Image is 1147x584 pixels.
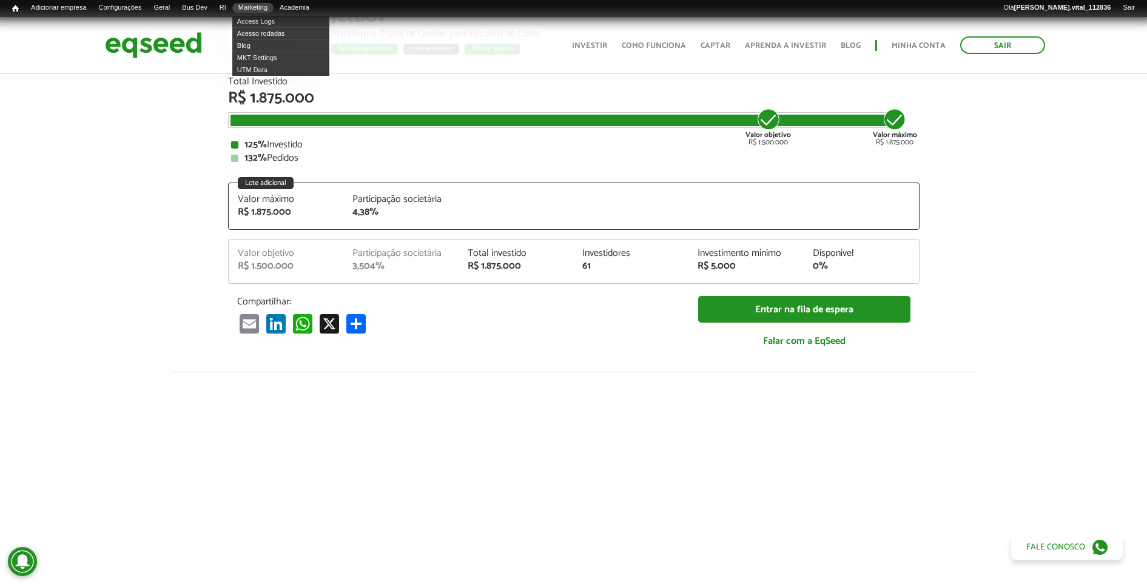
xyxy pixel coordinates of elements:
div: R$ 5.000 [698,261,795,271]
div: Total investido [468,249,565,258]
div: Disponível [813,249,910,258]
a: Blog [841,42,861,50]
img: EqSeed [105,29,202,61]
div: R$ 1.875.000 [468,261,565,271]
a: RI [214,3,232,13]
div: 4,38% [352,207,449,217]
a: Aprenda a investir [745,42,826,50]
a: Minha conta [892,42,946,50]
a: Investir [572,42,607,50]
div: Valor máximo [238,195,335,204]
a: Captar [701,42,730,50]
a: Sair [960,36,1045,54]
div: R$ 1.875.000 [873,107,917,146]
div: 3,504% [352,261,449,271]
a: Access Logs [232,15,329,27]
div: Participação societária [352,195,449,204]
a: Academia [274,3,315,13]
a: Como funciona [622,42,686,50]
a: Entrar na fila de espera [698,296,910,323]
a: LinkedIn [264,314,288,334]
div: 61 [582,261,679,271]
strong: Valor objetivo [745,129,791,141]
div: Participação societária [352,249,449,258]
a: Email [237,314,261,334]
a: Sair [1117,3,1141,13]
a: Fale conosco [1011,534,1123,560]
div: Total Investido [228,77,920,87]
span: Início [12,4,19,13]
a: Geral [147,3,176,13]
p: Compartilhar: [237,296,680,307]
div: R$ 1.500.000 [238,261,335,271]
strong: Valor máximo [873,129,917,141]
div: 0% [813,261,910,271]
div: R$ 1.500.000 [745,107,791,146]
div: Lote adicional [238,177,294,189]
strong: [PERSON_NAME].vital_112836 [1014,4,1111,11]
div: R$ 1.875.000 [238,207,335,217]
div: Valor objetivo [238,249,335,258]
a: Adicionar empresa [25,3,93,13]
strong: 132% [244,150,267,166]
a: Início [6,3,25,15]
a: Marketing [232,3,274,13]
div: Investimento mínimo [698,249,795,258]
div: Investidores [582,249,679,258]
strong: 125% [244,136,267,153]
a: Olá[PERSON_NAME].vital_112836 [997,3,1117,13]
a: X [317,314,341,334]
a: WhatsApp [291,314,315,334]
a: Bus Dev [176,3,214,13]
div: Pedidos [231,153,917,163]
a: Falar com a EqSeed [698,329,910,354]
div: Investido [231,140,917,150]
a: Configurações [93,3,148,13]
a: Compartilhar [344,314,368,334]
div: R$ 1.875.000 [228,90,920,106]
